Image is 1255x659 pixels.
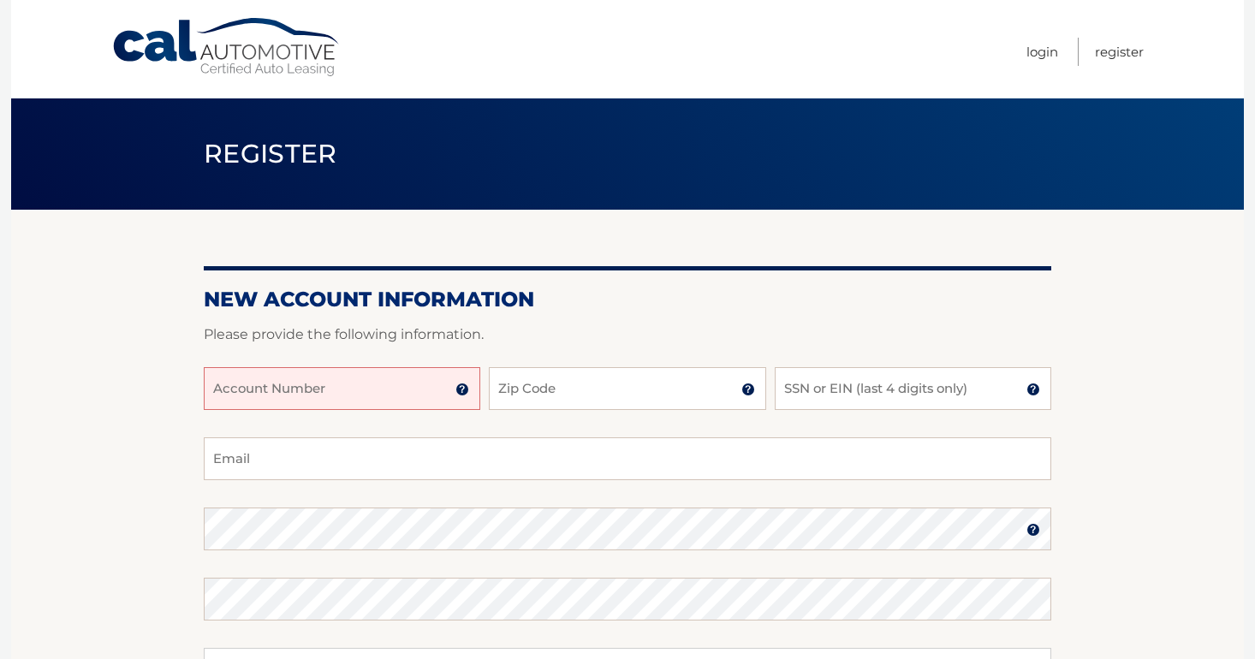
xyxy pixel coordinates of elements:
input: Email [204,437,1051,480]
a: Login [1026,38,1058,66]
input: Account Number [204,367,480,410]
img: tooltip.svg [741,383,755,396]
img: tooltip.svg [1026,523,1040,537]
span: Register [204,138,337,169]
a: Register [1095,38,1144,66]
a: Cal Automotive [111,17,342,78]
p: Please provide the following information. [204,323,1051,347]
input: Zip Code [489,367,765,410]
h2: New Account Information [204,287,1051,312]
input: SSN or EIN (last 4 digits only) [775,367,1051,410]
img: tooltip.svg [455,383,469,396]
img: tooltip.svg [1026,383,1040,396]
